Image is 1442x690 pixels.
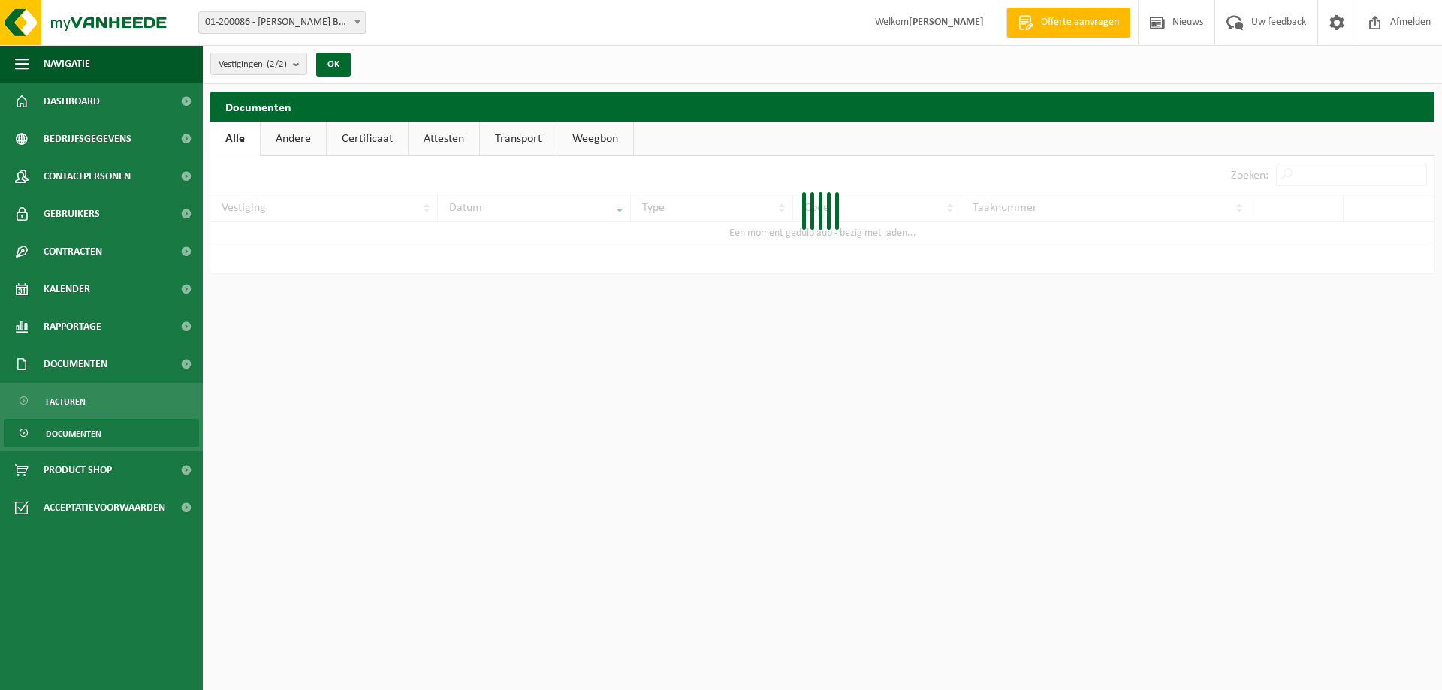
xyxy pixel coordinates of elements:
span: Documenten [46,420,101,448]
button: Vestigingen(2/2) [210,53,307,75]
span: Navigatie [44,45,90,83]
span: Product Shop [44,451,112,489]
span: Gebruikers [44,195,100,233]
button: OK [316,53,351,77]
span: Facturen [46,387,86,416]
a: Attesten [409,122,479,156]
a: Facturen [4,387,199,415]
span: Dashboard [44,83,100,120]
a: Offerte aanvragen [1006,8,1130,38]
span: Documenten [44,345,107,383]
span: Contracten [44,233,102,270]
h2: Documenten [210,92,1434,121]
a: Documenten [4,419,199,447]
span: Vestigingen [219,53,287,76]
span: Rapportage [44,308,101,345]
span: Offerte aanvragen [1037,15,1123,30]
span: Kalender [44,270,90,308]
span: Bedrijfsgegevens [44,120,131,158]
count: (2/2) [267,59,287,69]
strong: [PERSON_NAME] [909,17,984,28]
a: Weegbon [557,122,633,156]
a: Transport [480,122,557,156]
a: Alle [210,122,260,156]
span: Acceptatievoorwaarden [44,489,165,526]
span: 01-200086 - DAMMAN BV - TIELT [198,11,366,34]
span: Contactpersonen [44,158,131,195]
a: Certificaat [327,122,408,156]
span: 01-200086 - DAMMAN BV - TIELT [199,12,365,33]
a: Andere [261,122,326,156]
